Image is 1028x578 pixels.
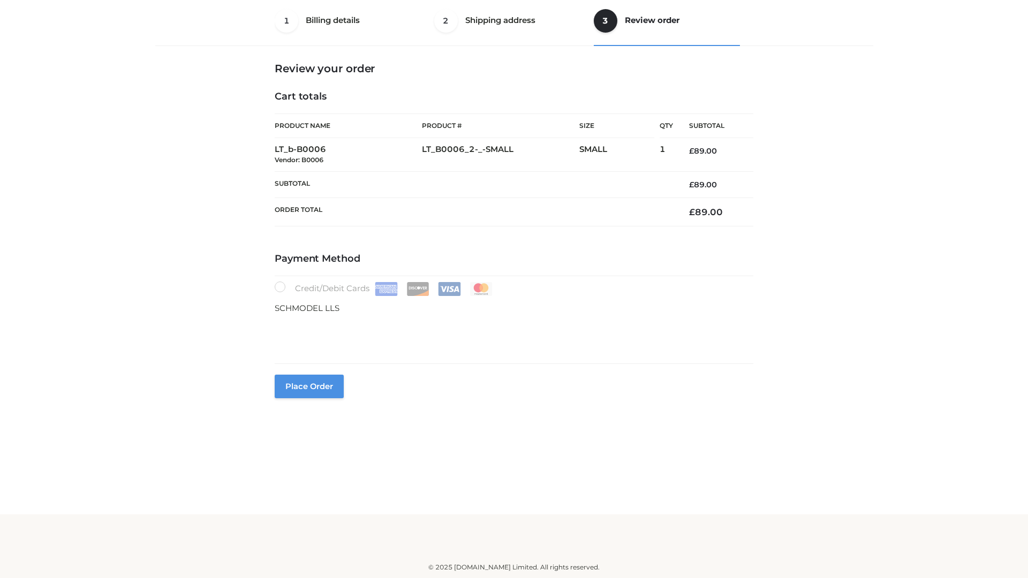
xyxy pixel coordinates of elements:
[689,207,695,217] span: £
[275,301,753,315] p: SCHMODEL LLS
[275,138,422,172] td: LT_b-B0006
[673,114,753,138] th: Subtotal
[275,198,673,226] th: Order Total
[275,282,494,296] label: Credit/Debit Cards
[689,146,717,156] bdi: 89.00
[579,138,660,172] td: SMALL
[579,114,654,138] th: Size
[275,113,422,138] th: Product Name
[660,138,673,172] td: 1
[275,91,753,103] h4: Cart totals
[422,113,579,138] th: Product #
[689,180,694,189] span: £
[689,180,717,189] bdi: 89.00
[275,253,753,265] h4: Payment Method
[275,171,673,197] th: Subtotal
[159,562,869,573] div: © 2025 [DOMAIN_NAME] Limited. All rights reserved.
[275,62,753,75] h3: Review your order
[375,282,398,296] img: Amex
[438,282,461,296] img: Visa
[275,156,323,164] small: Vendor: B0006
[689,207,723,217] bdi: 89.00
[660,113,673,138] th: Qty
[406,282,429,296] img: Discover
[422,138,579,172] td: LT_B0006_2-_-SMALL
[470,282,493,296] img: Mastercard
[689,146,694,156] span: £
[275,375,344,398] button: Place order
[273,313,751,352] iframe: Secure payment input frame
